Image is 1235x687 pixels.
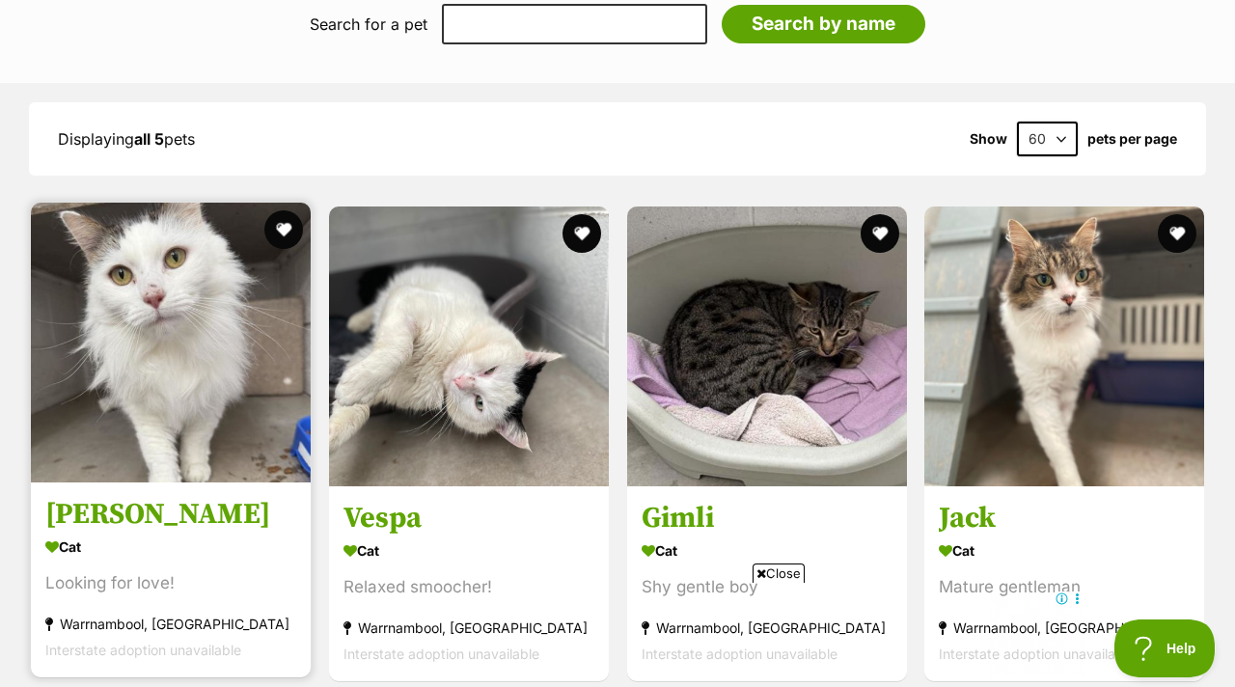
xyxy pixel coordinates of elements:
[264,210,303,249] button: favourite
[329,206,609,486] img: Vespa
[642,500,892,536] h3: Gimli
[642,536,892,564] div: Cat
[45,611,296,637] div: Warrnambool, [GEOGRAPHIC_DATA]
[310,15,427,33] label: Search for a pet
[939,500,1190,536] h3: Jack
[753,563,805,583] span: Close
[1158,214,1196,253] button: favourite
[31,203,311,482] img: Henry
[58,129,195,149] span: Displaying pets
[45,533,296,561] div: Cat
[939,536,1190,564] div: Cat
[45,570,296,596] div: Looking for love!
[134,129,164,149] strong: all 5
[1087,131,1177,147] label: pets per page
[31,481,311,677] a: [PERSON_NAME] Cat Looking for love! Warrnambool, [GEOGRAPHIC_DATA] Interstate adoption unavailabl...
[150,591,1085,677] iframe: Advertisement
[939,574,1190,600] div: Mature gentleman
[1114,619,1216,677] iframe: Help Scout Beacon - Open
[970,131,1007,147] span: Show
[343,574,594,600] div: Relaxed smoocher!
[627,206,907,486] img: Gimli
[860,214,898,253] button: favourite
[563,214,601,253] button: favourite
[343,500,594,536] h3: Vespa
[45,496,296,533] h3: [PERSON_NAME]
[642,574,892,600] div: Shy gentle boy
[343,536,594,564] div: Cat
[722,5,925,43] input: Search by name
[924,206,1204,486] img: Jack
[45,642,241,658] span: Interstate adoption unavailable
